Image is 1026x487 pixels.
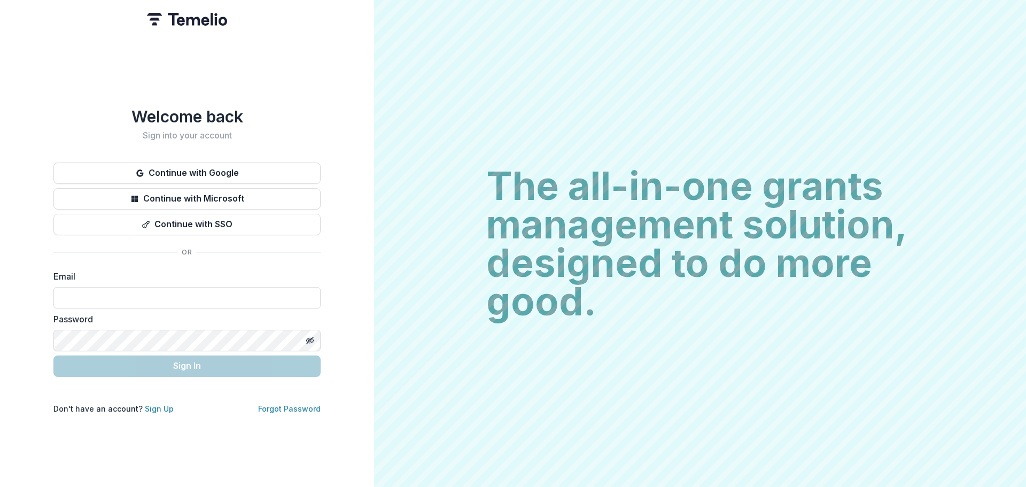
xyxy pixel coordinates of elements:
h2: Sign into your account [53,130,321,141]
h1: Welcome back [53,107,321,126]
label: Password [53,313,314,326]
button: Continue with Google [53,163,321,184]
a: Sign Up [145,404,174,413]
label: Email [53,270,314,283]
img: Temelio [147,13,227,26]
button: Continue with Microsoft [53,188,321,210]
button: Sign In [53,355,321,377]
button: Toggle password visibility [301,332,318,349]
button: Continue with SSO [53,214,321,235]
p: Don't have an account? [53,403,174,414]
a: Forgot Password [258,404,321,413]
